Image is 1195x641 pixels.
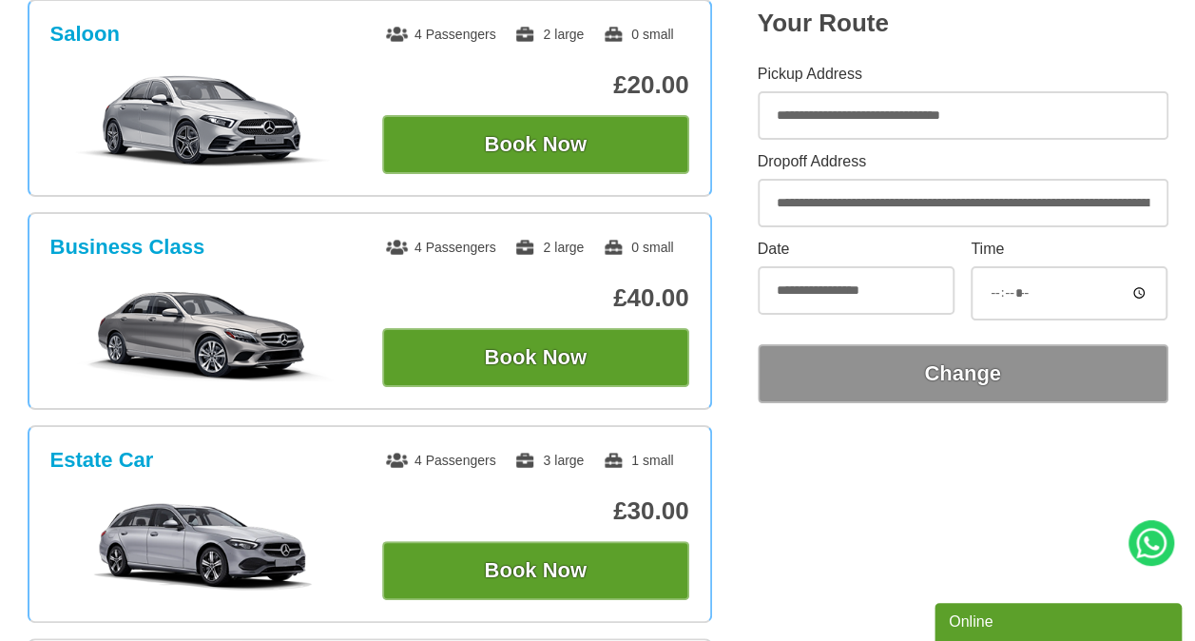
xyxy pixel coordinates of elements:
button: Book Now [382,328,689,387]
label: Pickup Address [758,67,1168,82]
span: 0 small [603,240,673,255]
iframe: chat widget [935,599,1185,641]
button: Change [758,344,1168,403]
label: Time [971,242,1167,257]
span: 4 Passengers [386,240,496,255]
p: £40.00 [382,283,689,313]
label: Date [758,242,954,257]
span: 2 large [514,27,584,42]
img: Business Class [60,286,346,381]
p: £20.00 [382,70,689,100]
span: 0 small [603,27,673,42]
span: 3 large [514,453,584,468]
button: Book Now [382,115,689,174]
span: 1 small [603,453,673,468]
h2: Your Route [758,9,1168,38]
label: Dropoff Address [758,154,1168,169]
h3: Estate Car [50,448,154,473]
button: Book Now [382,541,689,600]
p: £30.00 [382,496,689,526]
img: Estate Car [60,499,346,594]
span: 4 Passengers [386,453,496,468]
span: 4 Passengers [386,27,496,42]
span: 2 large [514,240,584,255]
img: Saloon [60,73,346,168]
h3: Business Class [50,235,205,260]
h3: Saloon [50,22,120,47]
